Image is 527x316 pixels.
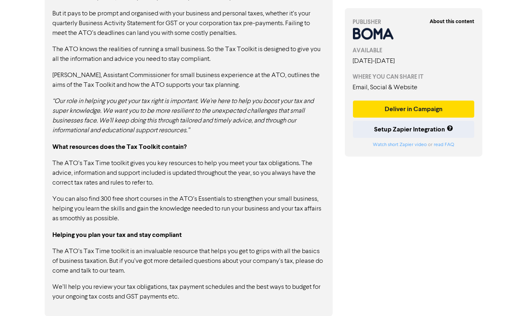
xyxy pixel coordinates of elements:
[53,194,325,224] p: You can also find 300 free short courses in the ATO’s Essentials to strengthen your small busines...
[53,247,325,276] p: The ATO’s Tax Time toolkit is an invaluable resource that helps you get to grips with all the bas...
[353,141,475,148] div: or
[353,83,475,92] div: Email, Social & Website
[353,73,475,81] div: WHERE YOU CAN SHARE IT
[486,277,527,316] iframe: Chat Widget
[434,142,454,147] a: read FAQ
[53,231,182,239] strong: Helping you plan your tax and stay compliant
[53,45,325,64] p: The ATO knows the realities of running a small business. So the Tax Toolkit is designed to give y...
[53,159,325,188] p: The ATO’s Tax Time toolkit gives you key resources to help you meet your tax obligations. The adv...
[353,18,475,26] div: PUBLISHER
[53,71,325,90] p: [PERSON_NAME], Assistant Commissioner for small business experience at the ATO, outlines the aims...
[353,121,475,138] button: Setup Zapier Integration
[353,101,475,118] button: Deliver in Campaign
[353,56,475,66] div: [DATE] - [DATE]
[430,18,474,25] strong: About this content
[53,98,314,134] em: “Our role in helping you get your tax right is important. We're here to help you boost your tax a...
[353,46,475,55] div: AVAILABLE
[53,282,325,302] p: We’ll help you review your tax obligations, tax payment schedules and the best ways to budget for...
[53,9,325,38] p: But it pays to be prompt and organised with your business and personal taxes, whether it’s your q...
[53,143,187,151] strong: What resources does the Tax Toolkit contain?
[373,142,427,147] a: Watch short Zapier video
